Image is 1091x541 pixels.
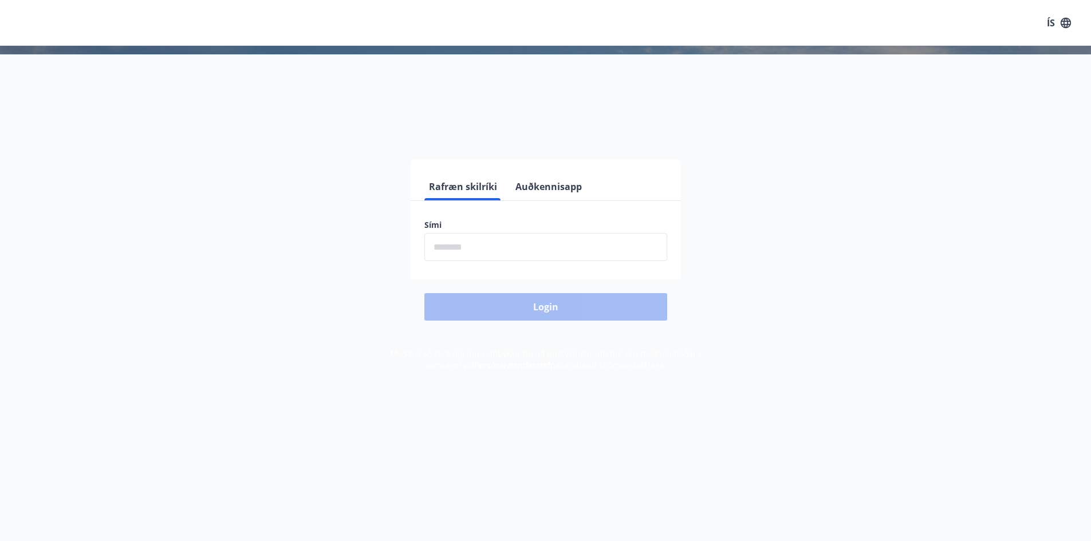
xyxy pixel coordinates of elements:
h1: Félagavefur, Samband stjórnendafélaga [147,69,944,112]
button: Rafræn skilríki [424,173,502,200]
span: Vinsamlegast skráðu þig inn með rafrænum skilríkjum eða Auðkennisappi. [366,122,726,136]
label: Sími [424,219,667,231]
button: ÍS [1041,13,1077,33]
button: Auðkennisapp [511,173,586,200]
a: Persónuverndarstefna [474,360,560,370]
span: Með því að skrá þig inn samþykkir þú að upplýsingar um þig séu meðhöndlaðar í samræmi við Samband... [390,348,701,370]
